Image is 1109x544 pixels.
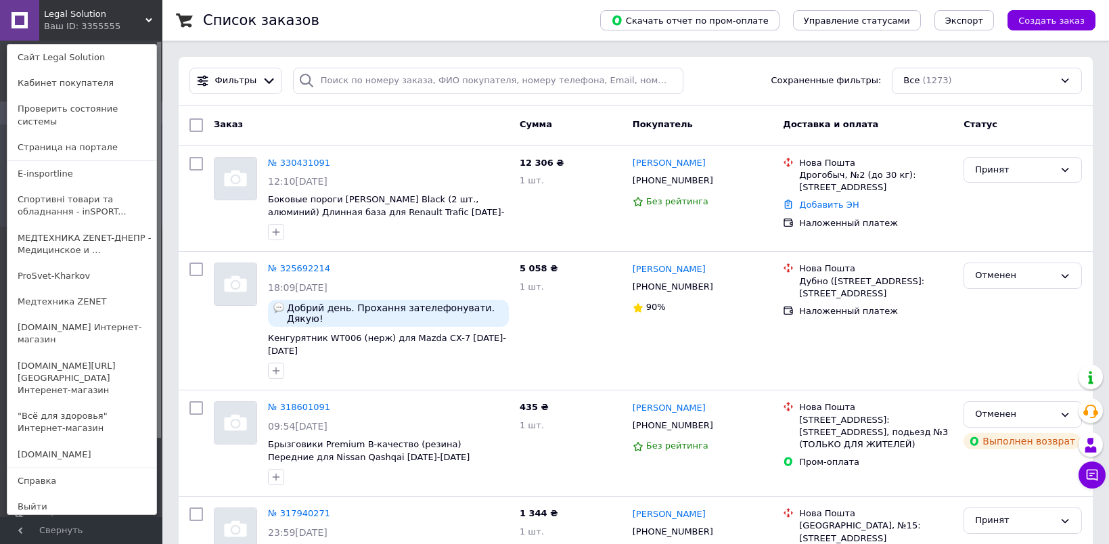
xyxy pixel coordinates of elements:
img: Фото товару [214,402,256,444]
span: Все [903,74,920,87]
div: Принят [975,514,1054,528]
div: Дубно ([STREET_ADDRESS]: [STREET_ADDRESS] [799,275,953,300]
h1: Список заказов [203,12,319,28]
a: ProSvet-Kharkov [7,263,156,289]
div: [PHONE_NUMBER] [630,172,716,189]
div: [GEOGRAPHIC_DATA], №15: [STREET_ADDRESS] [799,520,953,544]
button: Скачать отчет по пром-оплате [600,10,779,30]
div: Пром-оплата [799,456,953,468]
a: Справка [7,468,156,494]
button: Управление статусами [793,10,921,30]
span: Управление статусами [804,16,910,26]
span: Покупатель [633,119,693,129]
span: 435 ₴ [520,402,549,412]
div: Дрогобыч, №2 (до 30 кг): [STREET_ADDRESS] [799,169,953,194]
span: Фильтры [215,74,257,87]
span: Без рейтинга [646,196,708,206]
a: Сайт Legal Solution [7,45,156,70]
a: [PERSON_NAME] [633,402,706,415]
a: № 318601091 [268,402,330,412]
a: E-insportline [7,161,156,187]
a: Фото товару [214,401,257,445]
span: 1 шт. [520,175,544,185]
a: Создать заказ [994,15,1095,25]
div: Нова Пошта [799,507,953,520]
a: Фото товару [214,263,257,306]
div: Отменен [975,407,1054,422]
span: 09:54[DATE] [268,421,327,432]
span: Добрий день. Прохання зателефонувати. Дякую! [287,302,503,324]
a: Кабинет покупателя [7,70,156,96]
span: Создать заказ [1018,16,1085,26]
img: :speech_balloon: [273,302,284,313]
a: Добавить ЭН [799,200,859,210]
a: Брызговики Premium B-качество (резина) Передние для Nissan Qashqai [DATE]-[DATE] [268,439,470,462]
a: Кенгурятник WT006 (нерж) для Mazda CX-7 [DATE]-[DATE] [268,333,506,356]
a: "Всё для здоровья" Интернет-магазин [7,403,156,441]
span: (1273) [922,75,951,85]
a: [DOMAIN_NAME][URL][GEOGRAPHIC_DATA] Интеренет-магазин [7,353,156,404]
div: [PHONE_NUMBER] [630,417,716,434]
a: МЕДТЕХНИКА ZENET-ДНЕПР - Медицинское и ... [7,225,156,263]
div: [PHONE_NUMBER] [630,523,716,541]
a: № 317940271 [268,508,330,518]
span: 90% [646,302,666,312]
span: 18:09[DATE] [268,282,327,293]
span: 1 шт. [520,526,544,537]
div: Наложенный платеж [799,217,953,229]
span: Заказ [214,119,243,129]
button: Чат с покупателем [1079,461,1106,489]
span: Сохраненные фильтры: [771,74,882,87]
span: 1 шт. [520,281,544,292]
span: 1 344 ₴ [520,508,558,518]
div: Отменен [975,269,1054,283]
span: Статус [964,119,997,129]
div: Наложенный платеж [799,305,953,317]
div: [PHONE_NUMBER] [630,278,716,296]
div: Ваш ID: 3355555 [44,20,101,32]
div: Нова Пошта [799,157,953,169]
div: Нова Пошта [799,401,953,413]
button: Создать заказ [1008,10,1095,30]
div: Выполнен возврат [964,433,1081,449]
span: Экспорт [945,16,983,26]
a: Боковые пороги [PERSON_NAME] Black (2 шт., алюминий) Длинная база для Renault Trafic [DATE]-[DATE] [268,194,504,229]
a: № 325692214 [268,263,330,273]
span: Скачать отчет по пром-оплате [611,14,769,26]
a: Фото товару [214,157,257,200]
button: Экспорт [934,10,994,30]
span: Без рейтинга [646,440,708,451]
span: 23:59[DATE] [268,527,327,538]
input: Поиск по номеру заказа, ФИО покупателя, номеру телефона, Email, номеру накладной [293,68,683,94]
a: [DOMAIN_NAME] Интернет-магазин [7,315,156,353]
a: Выйти [7,494,156,520]
a: Медтехника ZENET [7,289,156,315]
a: Проверить состояние системы [7,96,156,134]
a: [PERSON_NAME] [633,263,706,276]
div: [STREET_ADDRESS]: [STREET_ADDRESS], подьезд №3 (ТОЛЬКО ДЛЯ ЖИТЕЛЕЙ) [799,414,953,451]
span: Legal Solution [44,8,145,20]
a: [PERSON_NAME] [633,508,706,521]
span: 12 306 ₴ [520,158,564,168]
span: Доставка и оплата [783,119,878,129]
span: 1 шт. [520,420,544,430]
a: Спортивні товари та обладнання - inSPORT... [7,187,156,225]
div: Принят [975,163,1054,177]
span: 5 058 ₴ [520,263,558,273]
div: Нова Пошта [799,263,953,275]
a: № 330431091 [268,158,330,168]
img: Фото товару [214,263,256,305]
a: [DOMAIN_NAME] [7,442,156,468]
a: Страница на портале [7,135,156,160]
a: [PERSON_NAME] [633,157,706,170]
img: Фото товару [214,158,256,200]
span: Сумма [520,119,552,129]
span: 12:10[DATE] [268,176,327,187]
